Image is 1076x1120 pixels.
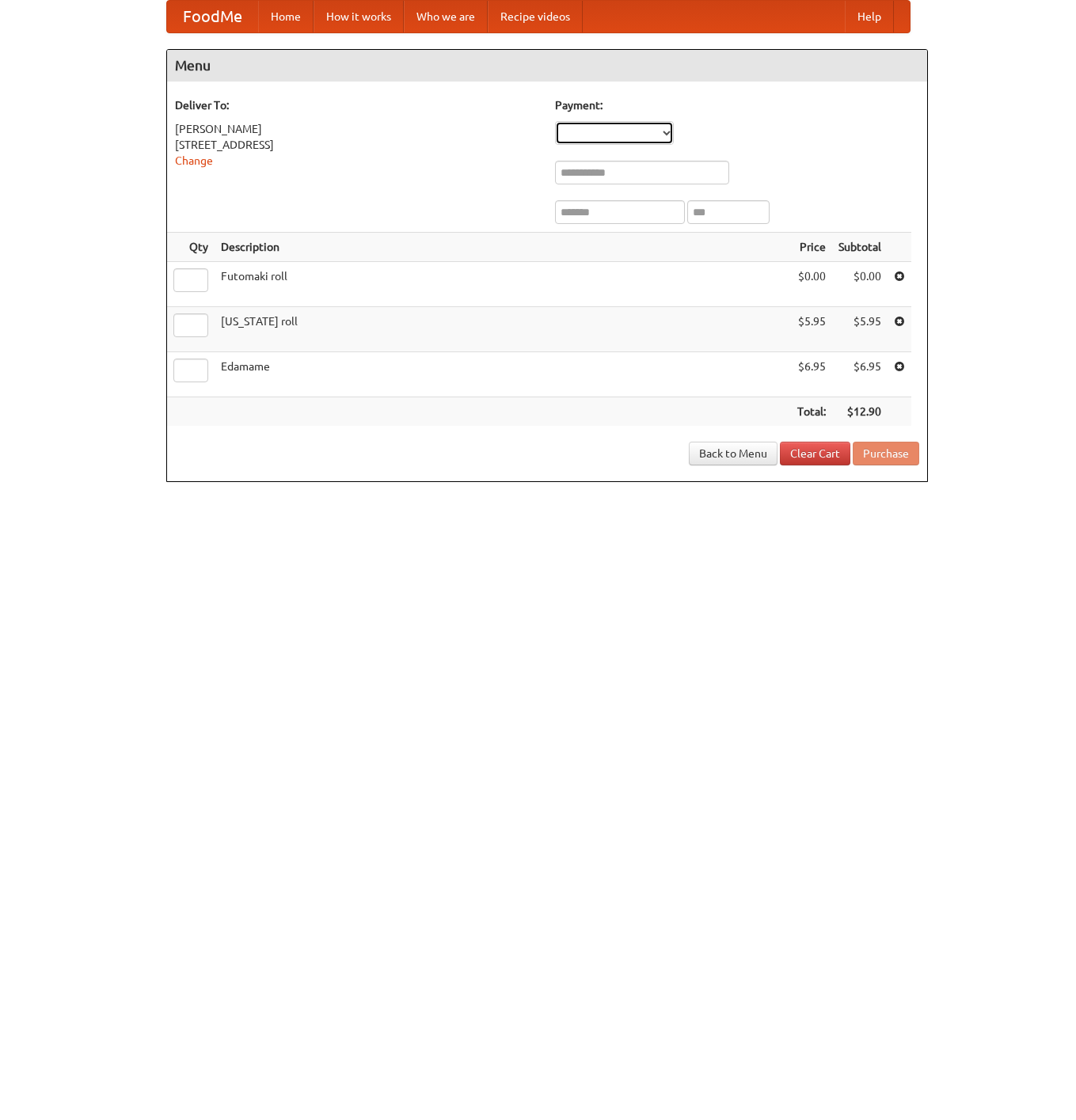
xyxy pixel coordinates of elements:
th: Qty [167,233,215,262]
div: [STREET_ADDRESS] [175,137,539,153]
td: $0.00 [791,262,832,307]
td: $5.95 [791,307,832,352]
td: Edamame [215,352,791,397]
h4: Menu [167,50,927,82]
th: Description [215,233,791,262]
a: Change [175,154,213,167]
a: Who we are [404,1,488,32]
th: Total: [791,397,832,427]
a: Recipe videos [488,1,583,32]
td: Futomaki roll [215,262,791,307]
td: [US_STATE] roll [215,307,791,352]
a: Back to Menu [689,442,778,465]
a: Home [258,1,314,32]
a: FoodMe [167,1,258,32]
a: Clear Cart [780,442,850,465]
th: Price [791,233,832,262]
h5: Payment: [555,97,919,113]
a: Help [845,1,894,32]
button: Purchase [853,442,919,465]
td: $6.95 [791,352,832,397]
td: $0.00 [832,262,888,307]
div: [PERSON_NAME] [175,121,539,137]
th: $12.90 [832,397,888,427]
th: Subtotal [832,233,888,262]
td: $5.95 [832,307,888,352]
h5: Deliver To: [175,97,539,113]
td: $6.95 [832,352,888,397]
a: How it works [314,1,404,32]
